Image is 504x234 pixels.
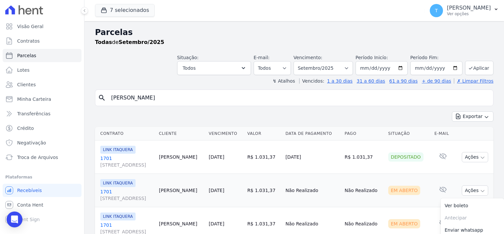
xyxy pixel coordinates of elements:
[465,61,493,75] button: Aplicar
[17,52,36,59] span: Parcelas
[17,23,44,30] span: Visão Geral
[283,140,342,174] td: [DATE]
[3,107,81,120] a: Transferências
[3,49,81,62] a: Parcelas
[410,54,462,61] label: Período Fim:
[3,78,81,91] a: Clientes
[95,38,164,46] p: de
[388,186,421,195] div: Em Aberto
[100,213,136,220] span: LINK ITAQUERA
[5,173,79,181] div: Plataformas
[441,212,504,224] span: Antecipar
[422,78,451,84] a: + de 90 dias
[209,188,224,193] a: [DATE]
[245,140,283,174] td: R$ 1.031,37
[272,78,295,84] label: ↯ Atalhos
[100,188,154,202] a: 1701[STREET_ADDRESS]
[17,38,40,44] span: Contratos
[254,55,270,60] label: E-mail:
[327,78,353,84] a: 1 a 30 dias
[119,39,164,45] strong: Setembro/2025
[156,174,206,207] td: [PERSON_NAME]
[209,221,224,226] a: [DATE]
[100,195,154,202] span: [STREET_ADDRESS]
[3,136,81,149] a: Negativação
[283,174,342,207] td: Não Realizado
[342,174,386,207] td: Não Realizado
[3,20,81,33] a: Visão Geral
[107,91,490,104] input: Buscar por nome do lote ou do cliente
[156,127,206,140] th: Cliente
[432,127,455,140] th: E-mail
[441,200,504,212] a: Ver boleto
[386,127,432,140] th: Situação
[98,94,106,102] i: search
[177,61,251,75] button: Todos
[7,212,22,227] div: Open Intercom Messenger
[342,140,386,174] td: R$ 1.031,37
[462,185,488,196] button: Ações
[17,154,58,161] span: Troca de Arquivos
[462,152,488,162] button: Ações
[388,219,421,228] div: Em Aberto
[209,154,224,160] a: [DATE]
[95,26,493,38] h2: Parcelas
[3,184,81,197] a: Recebíveis
[156,140,206,174] td: [PERSON_NAME]
[447,11,491,17] p: Ver opções
[3,122,81,135] a: Crédito
[100,179,136,187] span: LINK ITAQUERA
[100,155,154,168] a: 1701[STREET_ADDRESS]
[388,152,424,162] div: Depositado
[447,5,491,11] p: [PERSON_NAME]
[95,127,156,140] th: Contrato
[245,127,283,140] th: Valor
[425,1,504,20] button: T [PERSON_NAME] Ver opções
[389,78,418,84] a: 61 a 90 dias
[342,127,386,140] th: Pago
[3,198,81,212] a: Conta Hent
[452,111,493,122] button: Exportar
[299,78,324,84] label: Vencidos:
[17,81,36,88] span: Clientes
[17,125,34,132] span: Crédito
[454,78,493,84] a: ✗ Limpar Filtros
[3,34,81,48] a: Contratos
[3,93,81,106] a: Minha Carteira
[357,78,385,84] a: 31 a 60 dias
[294,55,322,60] label: Vencimento:
[283,127,342,140] th: Data de Pagamento
[245,174,283,207] td: R$ 1.031,37
[3,151,81,164] a: Troca de Arquivos
[100,162,154,168] span: [STREET_ADDRESS]
[183,64,196,72] span: Todos
[17,96,51,102] span: Minha Carteira
[17,139,46,146] span: Negativação
[17,67,30,73] span: Lotes
[3,63,81,77] a: Lotes
[17,110,50,117] span: Transferências
[356,55,388,60] label: Período Inicío:
[95,39,112,45] strong: Todas
[435,8,438,13] span: T
[100,146,136,154] span: LINK ITAQUERA
[17,202,43,208] span: Conta Hent
[206,127,245,140] th: Vencimento
[17,187,42,194] span: Recebíveis
[177,55,199,60] label: Situação:
[95,4,155,17] button: 7 selecionados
